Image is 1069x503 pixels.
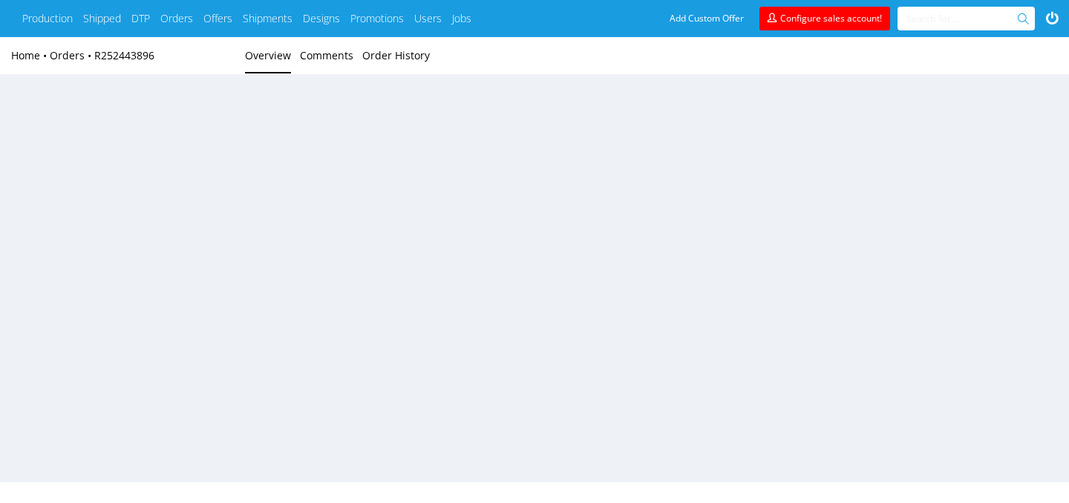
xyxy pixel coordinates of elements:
a: Users [414,11,442,26]
a: Configure sales account! [759,7,890,30]
a: Overview [245,37,291,73]
a: Comments [300,37,353,73]
a: Orders [50,48,94,62]
a: Home [11,48,50,62]
a: Offers [203,11,232,26]
a: Production [22,11,73,26]
a: DTP [131,11,150,26]
input: Search for... [906,7,1020,30]
a: Promotions [350,11,404,26]
a: Order History [362,37,430,73]
a: Add Custom Offer [661,7,752,30]
a: Designs [303,11,340,26]
a: Jobs [452,11,471,26]
span: Configure sales account! [780,12,882,24]
a: R252443896 [94,48,154,62]
a: Shipped [83,11,121,26]
a: Orders [160,11,193,26]
a: Shipments [243,11,292,26]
